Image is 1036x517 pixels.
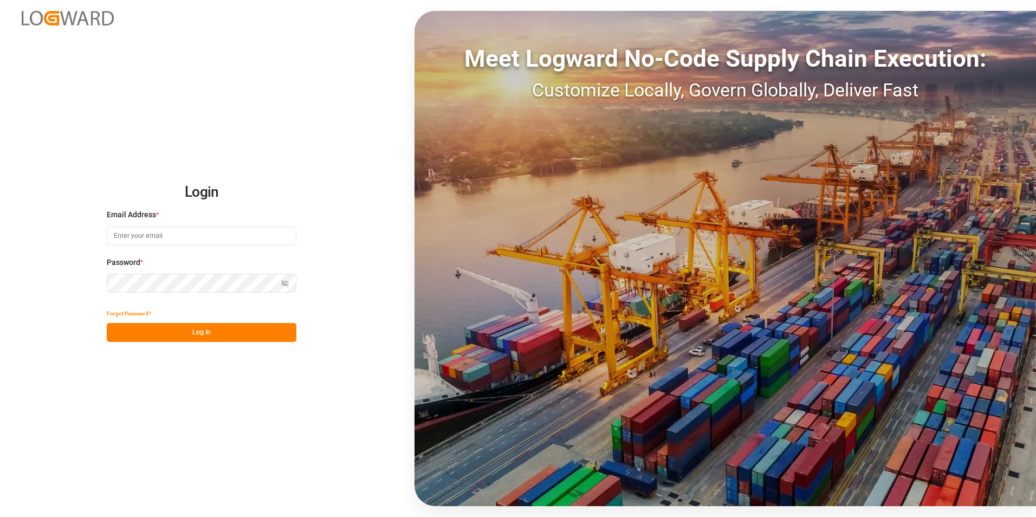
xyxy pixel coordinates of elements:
[107,323,296,342] button: Log In
[107,175,296,210] h2: Login
[107,304,151,323] button: Forgot Password?
[415,41,1036,76] div: Meet Logward No-Code Supply Chain Execution:
[107,227,296,245] input: Enter your email
[22,11,114,25] img: Logward_new_orange.png
[107,209,156,221] span: Email Address
[415,76,1036,104] div: Customize Locally, Govern Globally, Deliver Fast
[107,257,140,268] span: Password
